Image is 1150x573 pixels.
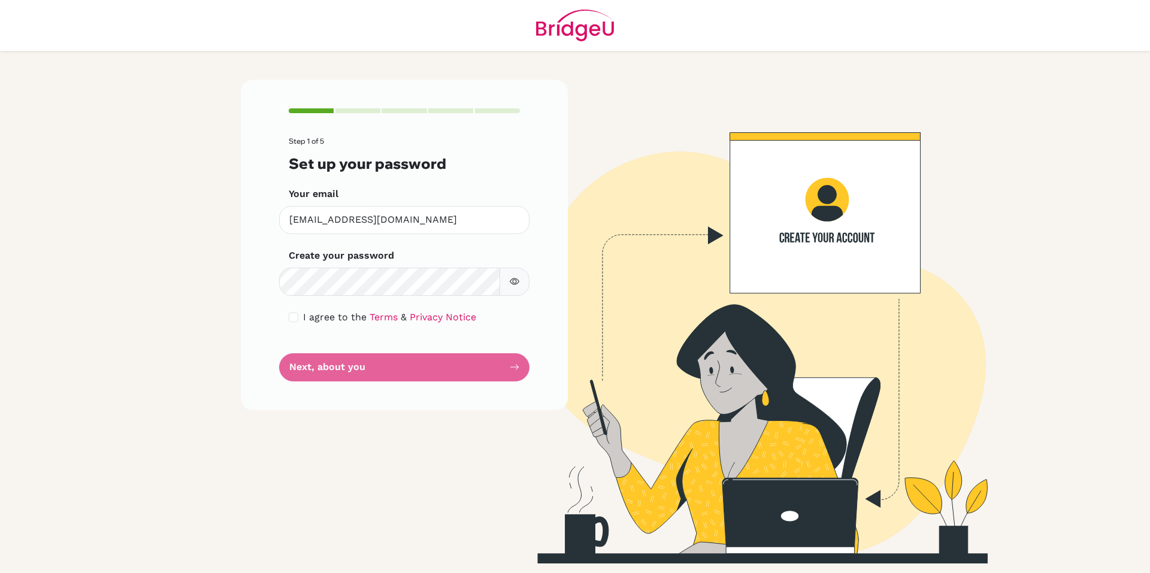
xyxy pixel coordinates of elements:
span: Step 1 of 5 [289,137,324,145]
span: & [401,311,407,323]
label: Create your password [289,248,394,263]
label: Your email [289,187,338,201]
h3: Set up your password [289,155,520,172]
a: Privacy Notice [410,311,476,323]
a: Terms [370,311,398,323]
input: Insert your email* [279,206,529,234]
span: I agree to the [303,311,367,323]
img: Create your account [404,80,1087,563]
